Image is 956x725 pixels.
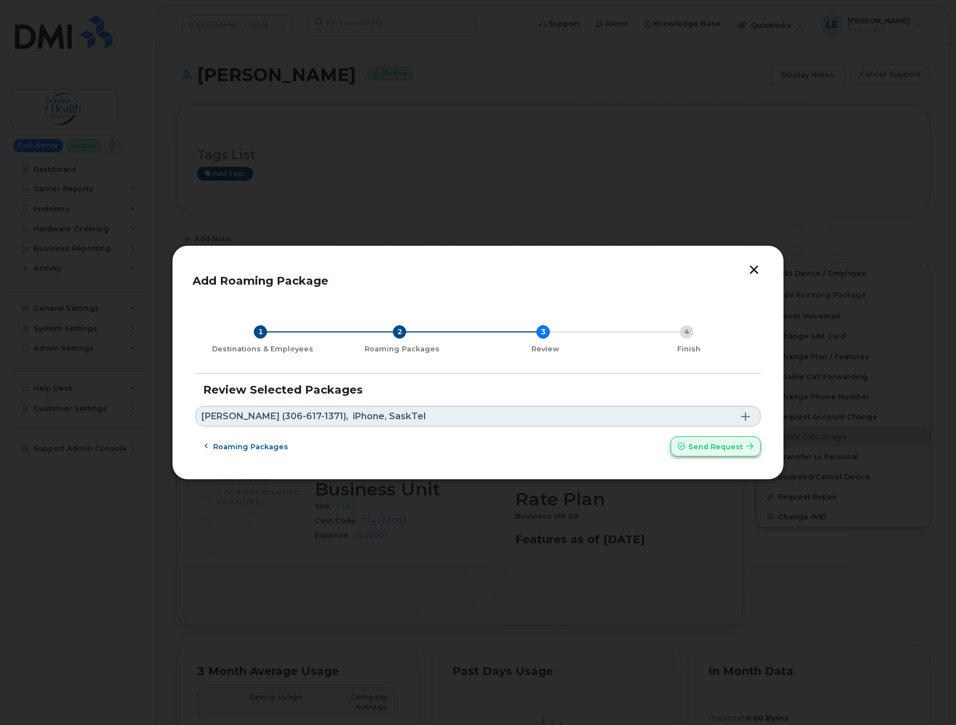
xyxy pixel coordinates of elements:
button: Roaming packages [195,436,298,456]
a: [PERSON_NAME] (306-617-1371),iPhone, SaskTel [195,406,761,426]
div: 2 [393,325,406,339]
div: Finish [622,345,756,354]
span: [PERSON_NAME] (306-617-1371), [201,412,348,421]
h3: Review Selected Packages [203,384,753,396]
span: Add Roaming Package [193,274,328,287]
div: 4 [680,325,693,339]
div: Destinations & Employees [200,345,326,354]
button: Send request [671,436,761,456]
div: 1 [254,325,267,339]
span: Roaming packages [213,441,288,452]
div: Roaming Packages [334,345,469,354]
span: Send request [688,441,743,452]
span: iPhone, SaskTel [353,412,426,421]
iframe: Messenger Launcher [908,677,948,717]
